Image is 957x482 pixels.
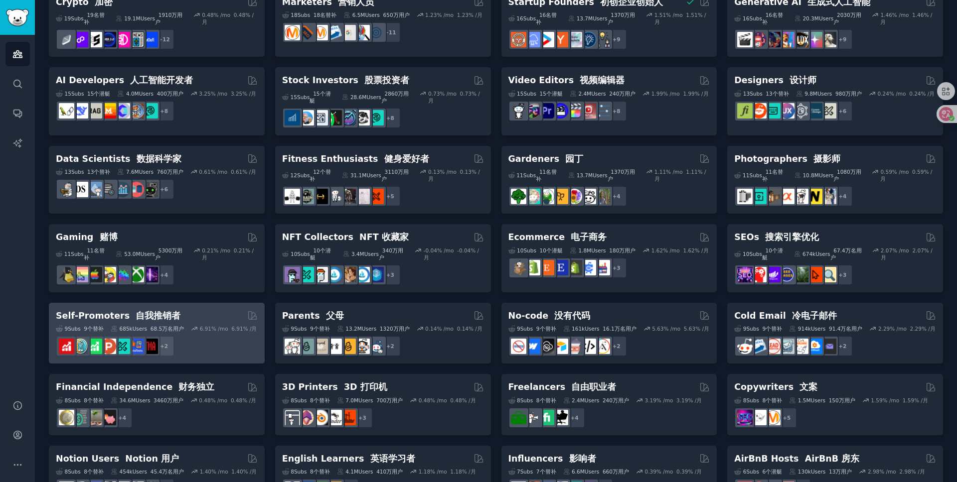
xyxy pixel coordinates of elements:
[202,11,258,25] div: 0.48 % /mo
[428,169,480,182] font: 0.13% /月
[779,339,795,354] img: coldemail
[539,339,554,354] img: NoCodeSaaS
[553,410,568,425] img: Freelancers
[457,12,482,18] font: 1.23% /月
[154,29,174,50] div: + 12
[384,154,429,164] font: 健身爱好者
[832,186,853,207] div: + 4
[157,169,183,175] font: 760万用户
[568,11,639,25] div: 13.7M Users
[807,103,822,119] img: learndesign
[751,267,767,282] img: TechSEO
[567,339,582,354] img: nocodelowcode
[129,103,144,119] img: llmops
[285,410,300,425] img: 3Dprinting
[326,339,342,354] img: toddlers
[428,168,484,182] div: 0.13 % /mo
[310,247,331,260] font: 10个潜艇
[380,22,401,43] div: + 11
[129,32,144,47] img: CryptoNews
[340,339,356,354] img: NewParents
[540,247,563,253] font: 10个潜艇
[326,410,342,425] img: ender3
[87,182,102,197] img: statistics
[299,110,314,125] img: ValueInvesting
[313,339,328,354] img: beyondthebump
[536,12,557,25] font: 16名替补
[580,75,625,85] font: 视频编辑器
[737,410,753,425] img: SEO
[539,103,554,119] img: premiere
[539,410,554,425] img: Fiverr
[779,103,795,119] img: UXDesign
[553,260,568,275] img: EtsySellers
[154,179,174,200] div: + 6
[765,410,781,425] img: content_marketing
[115,267,130,282] img: gamers
[310,169,330,182] font: 12个替补
[880,11,936,25] div: 1.46 % /mo
[154,101,174,121] div: + 8
[779,32,795,47] img: sdforall
[751,189,767,204] img: streetphotography
[807,32,822,47] img: starryai
[821,267,836,282] img: The_SEO
[129,339,144,354] img: betatests
[751,32,767,47] img: dalle2
[734,74,816,87] h2: Designers
[56,168,110,175] div: 13 Sub s
[354,267,370,282] img: OpenseaMarket
[59,32,74,47] img: ethfinance
[751,410,767,425] img: KeepWriting
[751,339,767,354] img: Emailmarketing
[354,25,370,40] img: MarketingResearch
[508,74,625,87] h2: Video Editors
[734,11,787,25] div: 16 Sub s
[511,32,526,47] img: EntrepreneurRideAlong
[734,153,840,165] h2: Photographers
[508,168,561,182] div: 11 Sub s
[424,247,479,260] font: -0.04% /月
[381,169,409,182] font: 3110万用户
[368,267,384,282] img: DigitalItems
[282,90,335,104] div: 15 Sub s
[368,25,384,40] img: OnlineMarketing
[833,12,861,25] font: 2030万用户
[813,154,840,164] font: 摄影师
[654,168,710,182] div: 1.11 % /mo
[832,29,853,50] div: + 9
[59,103,74,119] img: LangChain
[508,11,561,25] div: 16 Sub s
[231,91,256,97] font: 3.25% /月
[835,91,862,97] font: 980万用户
[117,90,183,97] div: 4.0M Users
[87,91,110,97] font: 15个潜艇
[101,103,116,119] img: MistralAI
[157,91,183,97] font: 400万用户
[595,260,610,275] img: ecommerce_growth
[368,110,384,125] img: technicalanalysis
[342,168,413,182] div: 31.1M Users
[368,339,384,354] img: Parents
[570,247,636,254] div: 1.8M Users
[567,260,582,275] img: reviewmyshopify
[779,189,795,204] img: SonyAlpha
[880,168,936,182] div: 0.59 % /mo
[73,410,88,425] img: FinancialPlanning
[115,103,130,119] img: OpenSourceAI
[553,32,568,47] img: ycombinator
[56,247,109,261] div: 11 Sub s
[525,339,540,354] img: webflow
[511,189,526,204] img: vegetablegardening
[56,231,118,243] h2: Gaming
[832,264,853,285] div: + 3
[795,11,865,25] div: 20.3M Users
[340,267,356,282] img: CryptoArt
[581,189,596,204] img: UrbanGardening
[143,32,158,47] img: defi_
[793,267,808,282] img: Local_SEO
[199,90,256,97] div: 3.25 % /mo
[511,103,526,119] img: gopro
[115,339,130,354] img: alphaandbetausers
[313,110,328,125] img: Forex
